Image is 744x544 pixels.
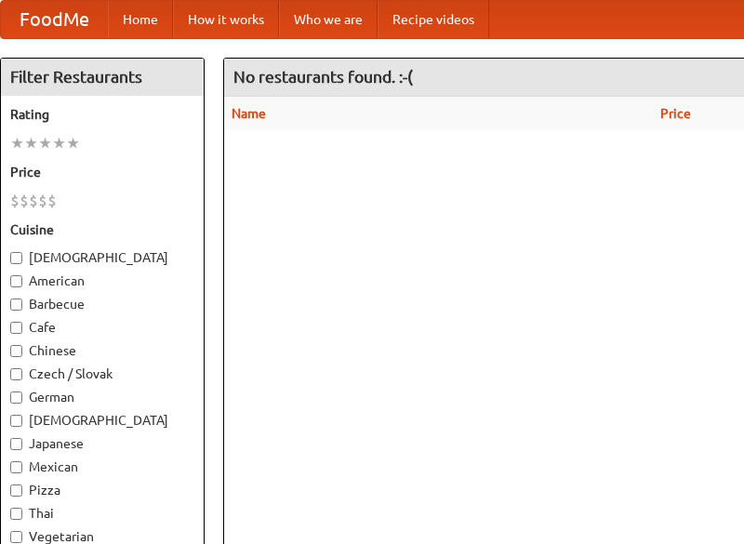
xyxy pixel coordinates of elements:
li: ★ [66,133,80,153]
input: Barbecue [10,299,22,311]
a: Recipe videos [378,1,489,38]
label: Czech / Slovak [10,365,194,383]
li: $ [29,191,38,211]
li: $ [47,191,57,211]
input: German [10,391,22,404]
li: ★ [24,133,38,153]
label: Thai [10,504,194,523]
h4: Filter Restaurants [1,59,204,96]
input: Pizza [10,484,22,497]
input: American [10,275,22,287]
label: American [10,272,194,290]
input: Vegetarian [10,531,22,543]
h5: Rating [10,105,194,124]
label: German [10,388,194,406]
ng-pluralize: No restaurants found. :-( [233,68,413,86]
a: Price [660,106,691,121]
a: FoodMe [1,1,108,38]
li: ★ [10,133,24,153]
label: Cafe [10,318,194,337]
a: Home [108,1,173,38]
label: Mexican [10,458,194,476]
li: $ [20,191,29,211]
input: Japanese [10,438,22,450]
li: $ [38,191,47,211]
label: Japanese [10,434,194,453]
input: [DEMOGRAPHIC_DATA] [10,415,22,427]
a: Name [232,106,266,121]
h5: Cuisine [10,220,194,239]
label: [DEMOGRAPHIC_DATA] [10,248,194,267]
li: ★ [38,133,52,153]
label: Barbecue [10,295,194,313]
label: Chinese [10,341,194,360]
input: Czech / Slovak [10,368,22,380]
li: $ [10,191,20,211]
a: How it works [173,1,279,38]
li: ★ [52,133,66,153]
input: Cafe [10,322,22,334]
input: [DEMOGRAPHIC_DATA] [10,252,22,264]
label: Pizza [10,481,194,499]
label: [DEMOGRAPHIC_DATA] [10,411,194,430]
h5: Price [10,163,194,181]
a: Who we are [279,1,378,38]
input: Thai [10,508,22,520]
input: Mexican [10,461,22,473]
input: Chinese [10,345,22,357]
